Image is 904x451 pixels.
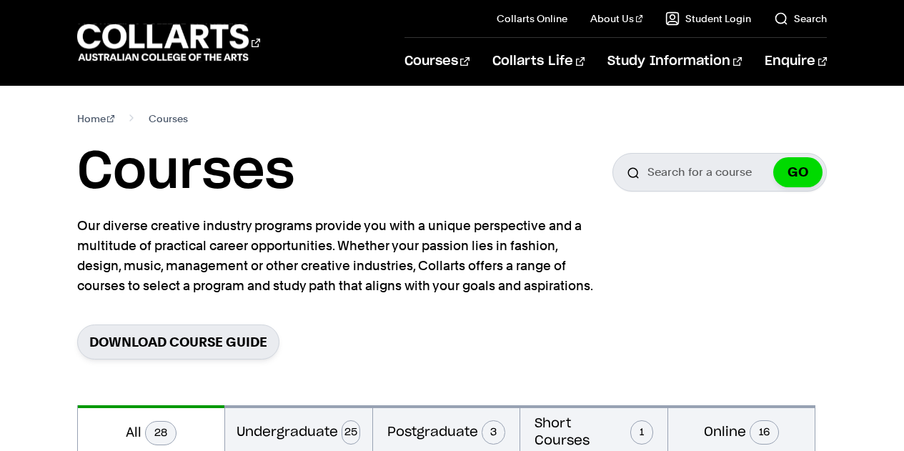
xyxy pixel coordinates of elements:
a: Search [774,11,827,26]
a: Download Course Guide [77,324,279,360]
h1: Courses [77,140,294,204]
div: Go to homepage [77,22,260,63]
button: GO [773,157,823,187]
span: 1 [630,420,653,445]
a: Enquire [765,38,827,85]
span: Courses [149,109,188,129]
a: Home [77,109,115,129]
a: About Us [590,11,643,26]
a: Student Login [665,11,751,26]
span: 28 [145,421,177,445]
input: Search for a course [612,153,827,192]
span: 16 [750,420,779,445]
a: Collarts Life [492,38,585,85]
p: Our diverse creative industry programs provide you with a unique perspective and a multitude of p... [77,216,599,296]
span: 25 [342,420,360,445]
span: 3 [482,420,506,445]
a: Courses [404,38,470,85]
a: Study Information [607,38,742,85]
a: Collarts Online [497,11,567,26]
